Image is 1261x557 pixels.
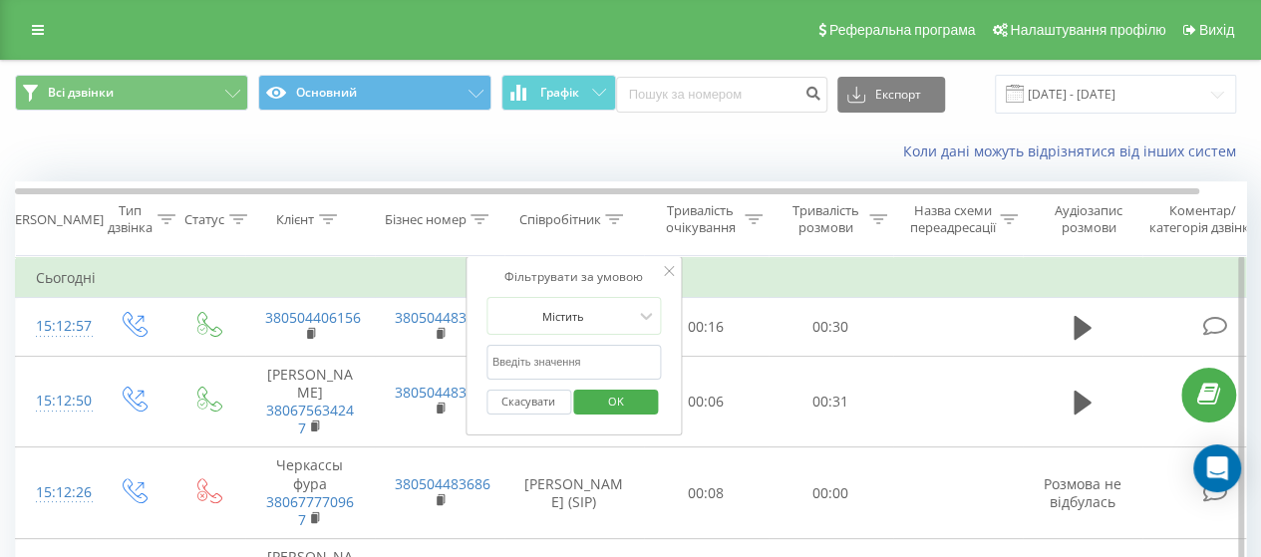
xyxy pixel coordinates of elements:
[36,382,76,420] div: 15:12:50
[501,75,616,111] button: Графік
[266,492,354,529] a: 380677770967
[1199,22,1234,38] span: Вихід
[644,447,769,539] td: 00:08
[1010,22,1165,38] span: Налаштування профілю
[829,22,976,38] span: Реферальна програма
[518,211,600,228] div: Співробітник
[1144,202,1261,236] div: Коментар/категорія дзвінка
[837,77,945,113] button: Експорт
[504,447,644,539] td: [PERSON_NAME] (SIP)
[486,345,662,380] input: Введіть значення
[276,211,314,228] div: Клієнт
[36,307,76,346] div: 15:12:57
[265,308,361,327] a: 380504406156
[395,383,490,402] a: 380504483686
[1193,444,1241,492] div: Open Intercom Messenger
[48,85,114,101] span: Всі дзвінки
[903,141,1246,160] a: Коли дані можуть відрізнятися вiд інших систем
[644,298,769,356] td: 00:16
[36,473,76,512] div: 15:12:26
[395,474,490,493] a: 380504483686
[786,202,864,236] div: Тривалість розмови
[644,356,769,447] td: 00:06
[1040,202,1136,236] div: Аудіозапис розмови
[184,211,224,228] div: Статус
[15,75,248,111] button: Всі дзвінки
[616,77,827,113] input: Пошук за номером
[245,447,375,539] td: Черкассы фура
[588,386,644,417] span: OK
[769,298,893,356] td: 00:30
[769,356,893,447] td: 00:31
[258,75,491,111] button: Основний
[486,390,571,415] button: Скасувати
[769,447,893,539] td: 00:00
[574,390,659,415] button: OK
[384,211,466,228] div: Бізнес номер
[3,211,104,228] div: [PERSON_NAME]
[395,308,490,327] a: 380504483686
[540,86,579,100] span: Графік
[909,202,995,236] div: Назва схеми переадресації
[1044,474,1121,511] span: Розмова не відбулась
[486,267,662,287] div: Фільтрувати за умовою
[266,401,354,437] a: 380675634247
[108,202,153,236] div: Тип дзвінка
[245,356,375,447] td: [PERSON_NAME]
[661,202,740,236] div: Тривалість очікування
